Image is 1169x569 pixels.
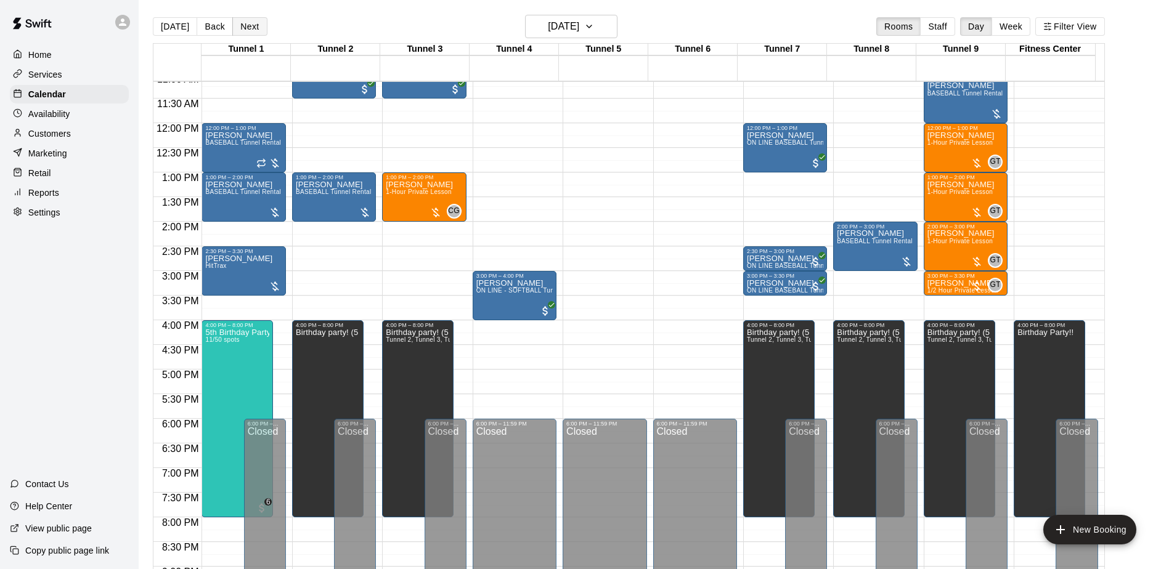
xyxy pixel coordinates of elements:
[833,320,905,517] div: 4:00 PM – 8:00 PM: Birthday party! (5 year)
[10,124,129,143] a: Customers
[205,174,282,180] div: 1:00 PM – 2:00 PM
[159,517,202,528] span: 8:00 PM
[924,320,995,517] div: 4:00 PM – 8:00 PM: Birthday party! (5 year)
[232,17,267,36] button: Next
[747,287,862,294] span: ON LINE BASEBALL Tunnel 7-9 Rental
[28,68,62,81] p: Services
[428,421,463,427] div: 6:00 PM – 11:59 PM
[747,262,862,269] span: ON LINE BASEBALL Tunnel 7-9 Rental
[25,500,72,512] p: Help Center
[969,421,1004,427] div: 6:00 PM – 11:59 PM
[1059,421,1094,427] div: 6:00 PM – 11:59 PM
[470,44,559,55] div: Tunnel 4
[202,172,285,222] div: 1:00 PM – 2:00 PM: BASEBALL Tunnel Rental
[879,421,914,427] div: 6:00 PM – 11:59 PM
[927,174,1004,180] div: 1:00 PM – 2:00 PM
[924,172,1008,222] div: 1:00 PM – 2:00 PM: 1-Hour Private Lesson
[476,287,595,294] span: ON LINE - SOFTBALL Tunnel 1-6 Rental
[747,322,811,328] div: 4:00 PM – 8:00 PM
[1035,17,1104,36] button: Filter View
[25,478,69,490] p: Contact Us
[539,305,552,317] span: All customers have paid
[837,224,913,230] div: 2:00 PM – 3:00 PM
[837,238,913,244] span: BASEBALL Tunnel Rental
[1014,320,1085,517] div: 4:00 PM – 8:00 PM: Birthday Party!!
[990,279,1000,291] span: GT
[153,123,202,134] span: 12:00 PM
[153,148,202,158] span: 12:30 PM
[386,336,527,343] span: Tunnel 2, Tunnel 3, Tunnel 7, Tunnel 8, Tunnel 9
[159,172,202,183] span: 1:00 PM
[386,188,452,195] span: 1-Hour Private Lesson
[743,123,827,172] div: 12:00 PM – 1:00 PM: Elijah Mentze
[159,369,202,380] span: 5:00 PM
[159,246,202,257] span: 2:30 PM
[292,320,364,517] div: 4:00 PM – 8:00 PM: Birthday party! (5 year)
[988,204,1003,219] div: Gilbert Tussey
[386,174,462,180] div: 1:00 PM – 2:00 PM
[738,44,827,55] div: Tunnel 7
[28,147,67,159] p: Marketing
[159,443,202,454] span: 6:30 PM
[827,44,916,55] div: Tunnel 8
[1043,515,1136,544] button: add
[292,172,376,222] div: 1:00 PM – 2:00 PM: BASEBALL Tunnel Rental
[359,83,371,95] span: All customers have paid
[990,205,1000,217] span: GT
[28,49,52,61] p: Home
[197,17,233,36] button: Back
[927,287,998,294] span: 1/2 Hour Private Lesson
[924,123,1008,172] div: 12:00 PM – 1:00 PM: 1-Hour Private Lesson
[920,17,955,36] button: Staff
[386,322,450,328] div: 4:00 PM – 8:00 PM
[924,271,1008,296] div: 3:00 PM – 3:30 PM: 1/2 Hour Private Lesson
[988,253,1003,268] div: Gilbert Tussey
[291,44,380,55] div: Tunnel 2
[993,253,1003,268] span: Gilbert Tussey
[10,184,129,202] a: Reports
[1006,44,1095,55] div: Fitness Center
[28,206,60,219] p: Settings
[476,273,553,279] div: 3:00 PM – 4:00 PM
[205,188,281,195] span: BASEBALL Tunnel Rental
[566,421,643,427] div: 6:00 PM – 11:59 PM
[743,246,827,271] div: 2:30 PM – 3:00 PM: Neil Greene
[10,164,129,182] a: Retail
[810,256,822,268] span: All customers have paid
[25,522,92,535] p: View public page
[296,322,360,328] div: 4:00 PM – 8:00 PM
[993,155,1003,169] span: Gilbert Tussey
[810,157,822,169] span: All customers have paid
[159,542,202,552] span: 8:30 PM
[25,544,109,557] p: Copy public page link
[988,278,1003,293] div: Gilbert Tussey
[205,262,226,269] span: HitTrax
[525,15,617,38] button: [DATE]
[924,74,1008,123] div: 11:00 AM – 12:00 PM: BASEBALL Tunnel Rental
[202,44,291,55] div: Tunnel 1
[205,139,281,146] span: BASEBALL Tunnel Rental
[10,203,129,222] div: Settings
[747,248,823,254] div: 2:30 PM – 3:00 PM
[10,85,129,103] a: Calendar
[159,394,202,405] span: 5:30 PM
[159,320,202,331] span: 4:00 PM
[28,187,59,199] p: Reports
[205,125,282,131] div: 12:00 PM – 1:00 PM
[924,222,1008,271] div: 2:00 PM – 3:00 PM: 1-Hour Private Lesson
[10,65,129,84] a: Services
[927,125,1004,131] div: 12:00 PM – 1:00 PM
[10,105,129,123] a: Availability
[743,271,827,296] div: 3:00 PM – 3:30 PM: Neil Greene
[448,205,460,217] span: CG
[205,248,282,254] div: 2:30 PM – 3:30 PM
[789,421,823,427] div: 6:00 PM – 11:59 PM
[927,139,993,146] span: 1-Hour Private Lesson
[159,345,202,355] span: 4:30 PM
[747,139,862,146] span: ON LINE BASEBALL Tunnel 7-9 Rental
[927,224,1004,230] div: 2:00 PM – 3:00 PM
